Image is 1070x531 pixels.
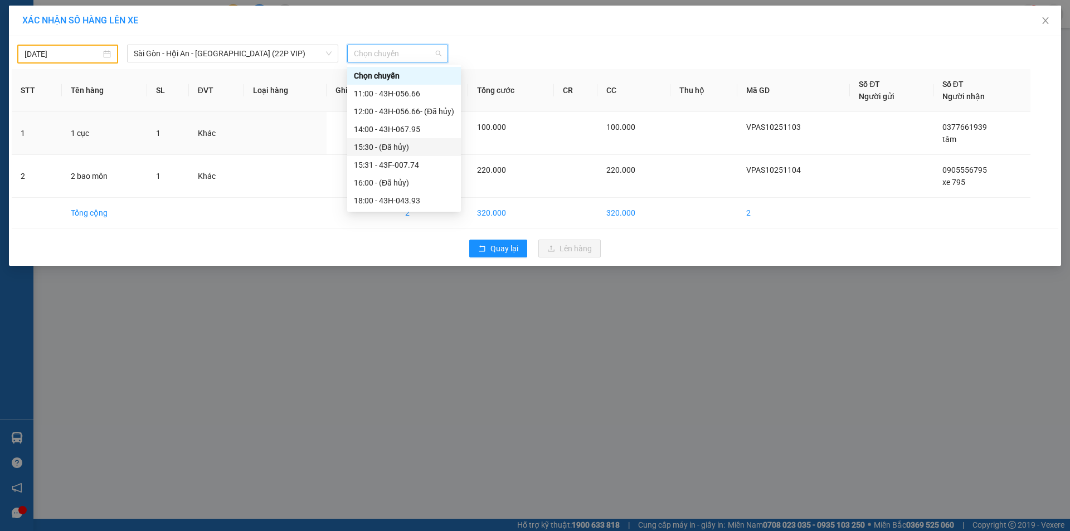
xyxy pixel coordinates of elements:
input: 14/10/2025 [25,48,101,60]
div: 14:00 - 43H-067.95 [354,123,454,135]
span: rollback [478,245,486,254]
span: 220.000 [606,165,635,174]
span: 1 [156,172,160,181]
span: VPAS10251104 [746,165,801,174]
th: CC [597,69,670,112]
span: Quay lại [490,242,518,255]
td: 2 bao môn [62,155,147,198]
span: 0377661939 [942,123,987,131]
th: Tên hàng [62,69,147,112]
span: Sài Gòn - Hội An - Đà Nẵng (22P VIP) [134,45,332,62]
th: Ghi chú [327,69,396,112]
span: 100.000 [477,123,506,131]
span: 0905556795 [942,165,987,174]
th: ĐVT [189,69,245,112]
th: SL [147,69,189,112]
div: 16:00 - (Đã hủy) [354,177,454,189]
span: 1 [156,129,160,138]
td: 320.000 [597,198,670,228]
th: Mã GD [737,69,850,112]
td: 1 [12,112,62,155]
span: VPAS10251103 [746,123,801,131]
td: 2 [12,155,62,198]
span: 220.000 [477,165,506,174]
div: Chọn chuyến [347,67,461,85]
div: 11:00 - 43H-056.66 [354,87,454,100]
button: Close [1030,6,1061,37]
div: 12:00 - 43H-056.66 - (Đã hủy) [354,105,454,118]
td: 2 [396,198,468,228]
span: tâm [942,135,956,144]
td: 2 [737,198,850,228]
span: Người nhận [942,92,985,101]
th: STT [12,69,62,112]
span: Số ĐT [942,80,964,89]
span: close [1041,16,1050,25]
span: XÁC NHẬN SỐ HÀNG LÊN XE [22,15,138,26]
td: Khác [189,112,245,155]
span: xe 795 [942,178,965,187]
th: CR [554,69,597,112]
span: 100.000 [606,123,635,131]
td: Khác [189,155,245,198]
td: 320.000 [468,198,554,228]
div: 15:30 - (Đã hủy) [354,141,454,153]
div: 18:00 - 43H-043.93 [354,194,454,207]
span: Chọn chuyến [354,45,441,62]
button: rollbackQuay lại [469,240,527,257]
span: Số ĐT [859,80,880,89]
td: Tổng cộng [62,198,147,228]
span: Người gửi [859,92,894,101]
th: Loại hàng [244,69,327,112]
th: Thu hộ [670,69,737,112]
span: down [325,50,332,57]
button: uploadLên hàng [538,240,601,257]
div: Chọn chuyến [354,70,454,82]
td: 1 cục [62,112,147,155]
div: 15:31 - 43F-007.74 [354,159,454,171]
th: Tổng cước [468,69,554,112]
